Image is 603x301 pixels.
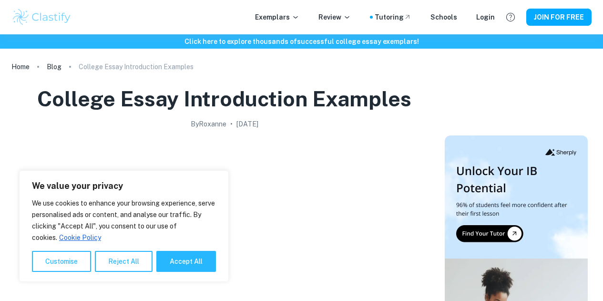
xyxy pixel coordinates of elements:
p: We use cookies to enhance your browsing experience, serve personalised ads or content, and analys... [32,197,216,243]
a: Login [476,12,495,22]
a: Schools [430,12,457,22]
button: JOIN FOR FREE [526,9,592,26]
p: Review [318,12,351,22]
h6: Click here to explore thousands of successful college essay exemplars ! [2,36,601,47]
a: Cookie Policy [59,233,102,242]
button: Accept All [156,251,216,272]
p: Exemplars [255,12,299,22]
a: Tutoring [375,12,411,22]
p: College Essay Introduction Examples [79,62,194,72]
a: Home [11,60,30,73]
a: Blog [47,60,61,73]
h1: College Essay Introduction Examples [37,85,411,113]
img: Clastify logo [11,8,72,27]
h2: [DATE] [236,119,258,129]
button: Reject All [95,251,153,272]
p: We value your privacy [32,180,216,192]
button: Help and Feedback [502,9,519,25]
h2: By Roxanne [191,119,226,129]
button: Customise [32,251,91,272]
div: We value your privacy [19,170,229,282]
p: • [230,119,233,129]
